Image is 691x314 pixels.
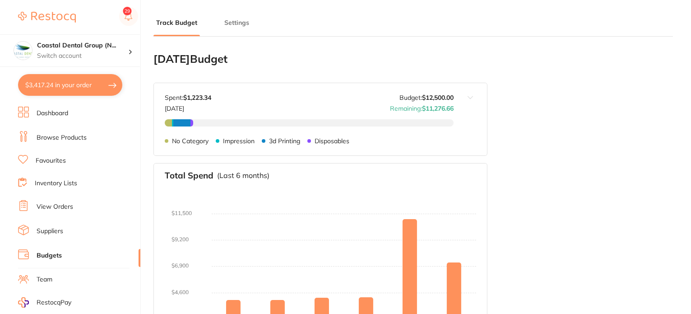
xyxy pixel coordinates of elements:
[18,12,76,23] img: Restocq Logo
[37,52,128,61] p: Switch account
[14,42,32,60] img: Coastal Dental Group (Newcastle)
[165,101,211,112] p: [DATE]
[18,297,29,308] img: RestocqPay
[422,94,454,102] strong: $12,500.00
[223,137,255,145] p: Impression
[37,251,62,260] a: Budgets
[18,74,122,96] button: $3,417.24 in your order
[37,202,73,211] a: View Orders
[153,19,200,27] button: Track Budget
[269,137,300,145] p: 3d Printing
[165,171,213,181] h3: Total Spend
[37,275,52,284] a: Team
[35,179,77,188] a: Inventory Lists
[37,227,63,236] a: Suppliers
[37,41,128,50] h4: Coastal Dental Group (Newcastle)
[422,104,454,112] strong: $11,276.66
[18,7,76,28] a: Restocq Logo
[37,298,71,307] span: RestocqPay
[165,94,211,101] p: Spent:
[36,156,66,165] a: Favourites
[37,133,87,142] a: Browse Products
[153,53,487,66] h2: [DATE] Budget
[172,137,209,145] p: No Category
[222,19,252,27] button: Settings
[183,94,211,102] strong: $1,223.34
[37,109,68,118] a: Dashboard
[217,171,269,179] p: (Last 6 months)
[18,297,71,308] a: RestocqPay
[390,101,454,112] p: Remaining:
[315,137,349,145] p: Disposables
[399,94,454,101] p: Budget:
